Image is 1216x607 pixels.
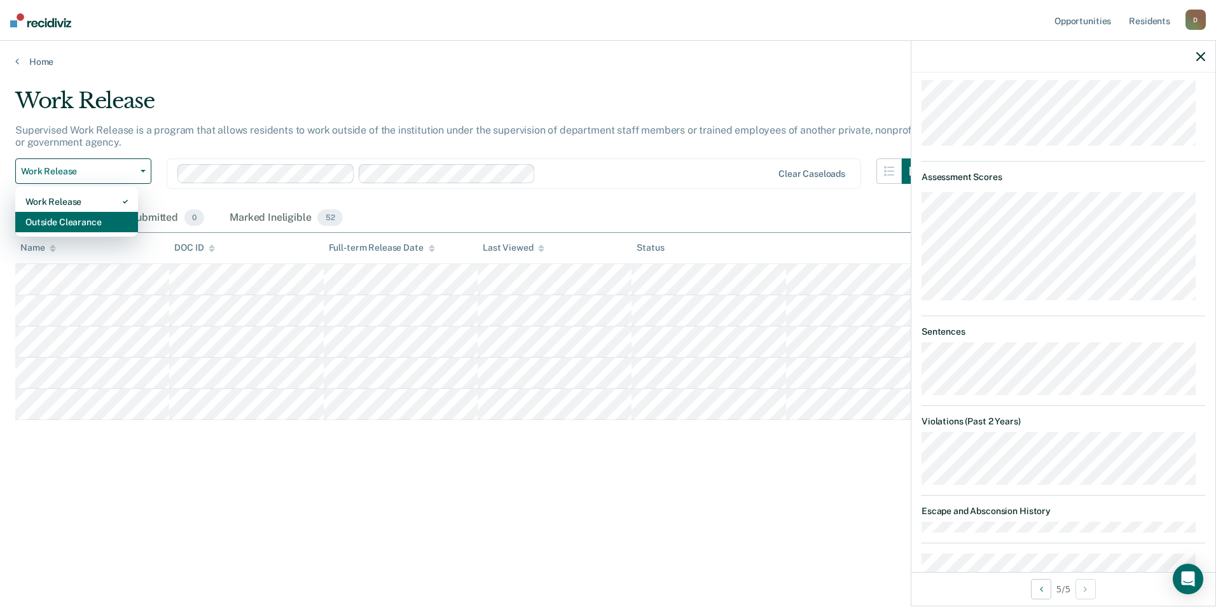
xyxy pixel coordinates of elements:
[10,13,71,27] img: Recidiviz
[184,209,204,226] span: 0
[911,572,1215,606] div: 5 / 5
[329,242,435,253] div: Full-term Release Date
[483,242,544,253] div: Last Viewed
[922,326,1205,337] dt: Sentences
[317,209,342,226] span: 52
[25,212,128,232] div: Outside Clearance
[778,169,845,179] div: Clear caseloads
[20,242,56,253] div: Name
[922,416,1205,427] dt: Violations (Past 2 Years)
[21,166,135,177] span: Work Release
[1173,564,1203,594] div: Open Intercom Messenger
[1031,579,1051,599] button: Previous Opportunity
[227,204,345,232] div: Marked Ineligible
[922,506,1205,517] dt: Escape and Absconsion History
[15,88,927,124] div: Work Release
[1185,10,1206,30] div: D
[922,172,1205,183] dt: Assessment Scores
[174,242,215,253] div: DOC ID
[127,204,207,232] div: Submitted
[637,242,664,253] div: Status
[25,192,128,212] div: Work Release
[15,124,920,148] p: Supervised Work Release is a program that allows residents to work outside of the institution und...
[15,56,1201,67] a: Home
[1075,579,1096,599] button: Next Opportunity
